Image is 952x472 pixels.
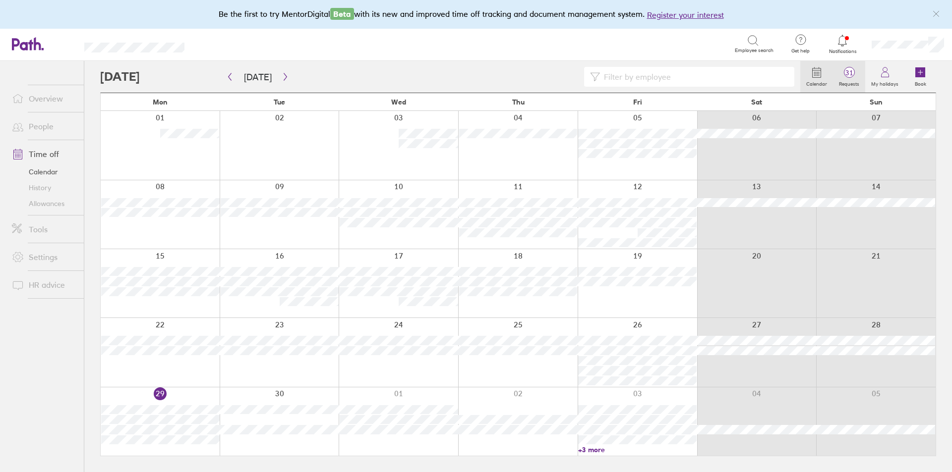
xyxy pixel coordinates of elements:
[751,98,762,106] span: Sat
[4,196,84,211] a: Allowances
[4,180,84,196] a: History
[735,48,773,53] span: Employee search
[4,247,84,267] a: Settings
[512,98,525,106] span: Thu
[4,89,84,108] a: Overview
[330,8,354,20] span: Beta
[909,78,932,87] label: Book
[391,98,406,106] span: Wed
[274,98,285,106] span: Tue
[800,61,833,93] a: Calendar
[4,144,84,164] a: Time off
[800,78,833,87] label: Calendar
[827,49,859,54] span: Notifications
[578,445,697,454] a: +3 more
[865,78,904,87] label: My holidays
[647,9,724,21] button: Register your interest
[4,219,84,239] a: Tools
[211,39,237,48] div: Search
[600,67,788,86] input: Filter by employee
[784,48,817,54] span: Get help
[833,78,865,87] label: Requests
[153,98,168,106] span: Mon
[4,164,84,180] a: Calendar
[219,8,734,21] div: Be the first to try MentorDigital with its new and improved time off tracking and document manage...
[633,98,642,106] span: Fri
[865,61,904,93] a: My holidays
[827,34,859,54] a: Notifications
[236,69,280,85] button: [DATE]
[833,69,865,77] span: 31
[833,61,865,93] a: 31Requests
[904,61,936,93] a: Book
[4,116,84,136] a: People
[4,275,84,295] a: HR advice
[870,98,883,106] span: Sun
